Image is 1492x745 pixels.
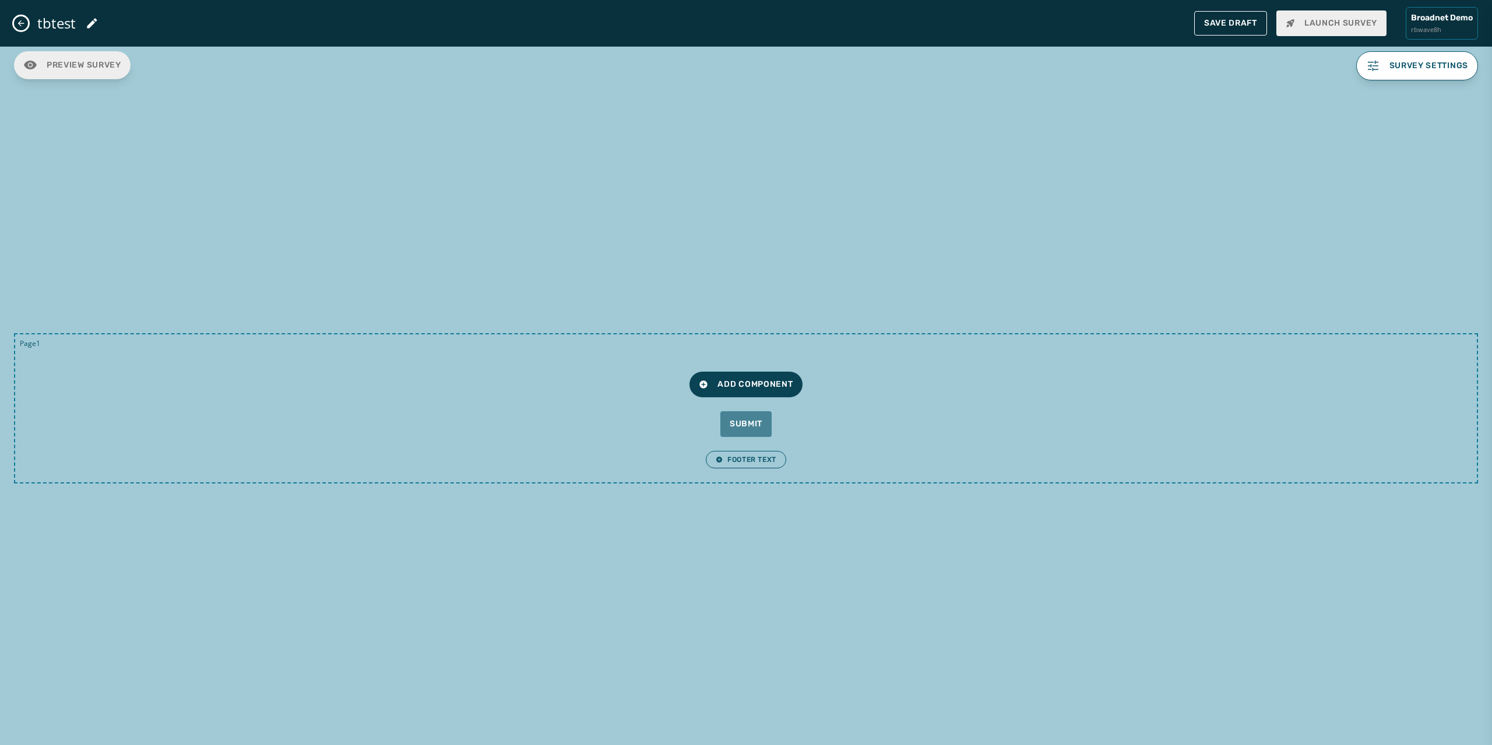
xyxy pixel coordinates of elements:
[1411,25,1473,35] span: rbwave8h
[20,339,40,348] span: Page 1
[706,451,786,468] button: Footer Text
[1286,17,1377,29] span: Launch Survey
[720,411,772,437] button: Submit
[1204,19,1257,28] span: Save Draft
[9,9,458,19] body: Rich Text Area
[14,51,131,79] button: Preview Survey
[37,15,76,32] span: tbtest
[689,372,802,397] button: Add Component
[1356,51,1479,80] button: Survey settings
[716,455,776,464] span: Footer Text
[1411,12,1473,24] span: Broadnet Demo
[47,59,121,71] span: Preview Survey
[730,418,762,430] span: Submit
[1389,61,1469,70] span: Survey settings
[699,379,793,390] span: Add Component
[1276,10,1387,36] button: Launch Survey
[1194,11,1267,36] button: Save Draft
